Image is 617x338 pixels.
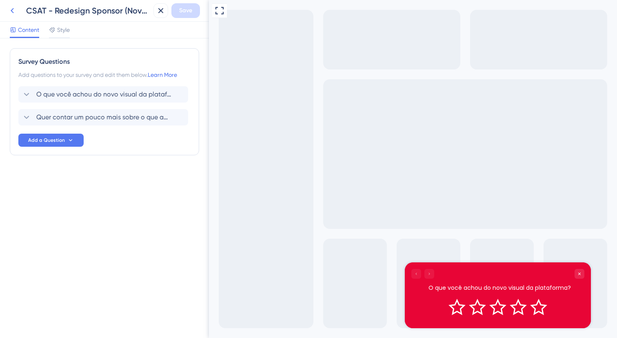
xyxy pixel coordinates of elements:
[36,112,171,122] span: Quer contar um pouco mais sobre o que achou? Sua opinião é super importante pra gente!
[18,57,191,67] div: Survey Questions
[26,5,150,16] div: CSAT - Redesign Sponsor (Nova Home)
[179,6,192,16] span: Save
[28,137,65,143] span: Add a Question
[171,3,200,18] button: Save
[57,25,70,35] span: Style
[18,70,191,80] div: Add questions to your survey and edit them below.
[36,90,171,99] span: O que você achou do novo visual da plataforma?
[196,262,382,328] iframe: UserGuiding Survey
[148,72,177,78] a: Learn More
[18,134,84,147] button: Add a Question
[18,25,39,35] span: Content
